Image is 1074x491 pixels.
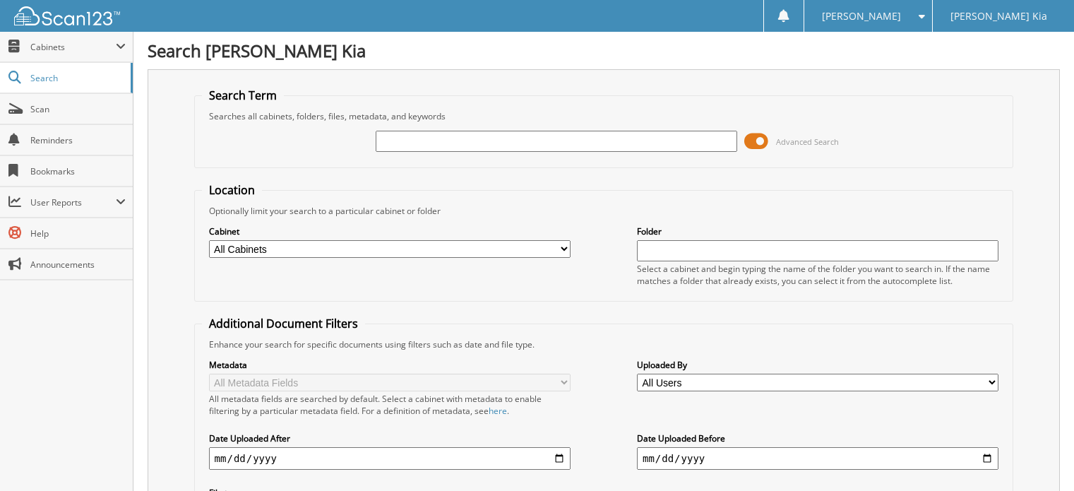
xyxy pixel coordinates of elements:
legend: Search Term [202,88,284,103]
span: Announcements [30,259,126,271]
img: scan123-logo-white.svg [14,6,120,25]
legend: Additional Document Filters [202,316,365,331]
a: here [489,405,507,417]
span: Scan [30,103,126,115]
span: Advanced Search [776,136,839,147]
span: Search [30,72,124,84]
label: Cabinet [209,225,571,237]
label: Uploaded By [637,359,998,371]
input: end [637,447,998,470]
label: Folder [637,225,998,237]
div: Enhance your search for specific documents using filters such as date and file type. [202,338,1006,350]
div: All metadata fields are searched by default. Select a cabinet with metadata to enable filtering b... [209,393,571,417]
div: Searches all cabinets, folders, files, metadata, and keywords [202,110,1006,122]
input: start [209,447,571,470]
legend: Location [202,182,262,198]
label: Metadata [209,359,571,371]
span: User Reports [30,196,116,208]
label: Date Uploaded After [209,432,571,444]
span: [PERSON_NAME] Kia [950,12,1047,20]
span: Help [30,227,126,239]
div: Optionally limit your search to a particular cabinet or folder [202,205,1006,217]
span: [PERSON_NAME] [822,12,901,20]
h1: Search [PERSON_NAME] Kia [148,39,1060,62]
span: Reminders [30,134,126,146]
span: Bookmarks [30,165,126,177]
iframe: Chat Widget [1003,423,1074,491]
span: Cabinets [30,41,116,53]
div: Select a cabinet and begin typing the name of the folder you want to search in. If the name match... [637,263,998,287]
label: Date Uploaded Before [637,432,998,444]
